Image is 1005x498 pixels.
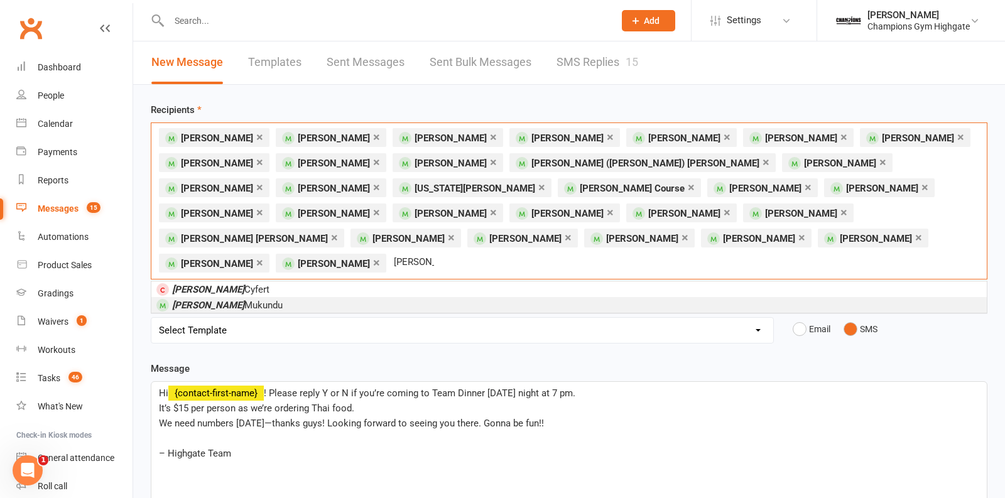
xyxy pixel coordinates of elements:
a: × [921,177,928,197]
a: × [798,227,805,247]
div: Calendar [38,119,73,129]
a: General attendance kiosk mode [16,444,133,472]
span: [PERSON_NAME] [765,208,837,219]
a: Calendar [16,110,133,138]
div: 15 [626,55,638,68]
span: 15 [87,202,100,213]
a: × [724,127,731,147]
a: New Message [151,41,223,84]
a: × [879,152,886,172]
a: × [682,227,688,247]
em: [PERSON_NAME] [172,300,244,311]
a: × [915,227,922,247]
span: ! Please reply Y or N if you’re coming to Team Dinner [DATE] night at 7 pm. [264,387,575,399]
span: [PERSON_NAME] [415,158,487,169]
a: × [256,177,263,197]
a: × [688,177,695,197]
div: Waivers [38,317,68,327]
span: [PERSON_NAME] [723,233,795,244]
span: [PERSON_NAME] Course [580,183,685,194]
span: [PERSON_NAME] [415,133,487,144]
img: thumb_image1630635537.png [836,8,861,33]
span: [PERSON_NAME] [PERSON_NAME] [181,233,328,244]
div: Tasks [38,373,60,383]
span: Add [644,16,660,26]
a: What's New [16,392,133,421]
a: Tasks 46 [16,364,133,392]
label: Recipients [151,102,202,117]
a: × [957,127,964,147]
span: [PERSON_NAME] [298,158,370,169]
em: [PERSON_NAME] [172,284,244,295]
span: [PERSON_NAME] [415,208,487,219]
a: People [16,82,133,110]
a: × [724,202,731,222]
a: × [490,152,497,172]
a: × [490,202,497,222]
a: Messages 15 [16,195,133,223]
span: [PERSON_NAME] [648,133,720,144]
span: [PERSON_NAME] [882,133,954,144]
span: [PERSON_NAME] [372,233,445,244]
span: Cyfert [172,284,269,295]
span: [PERSON_NAME] [181,258,253,269]
div: Gradings [38,288,73,298]
div: General attendance [38,453,114,463]
div: Reports [38,175,68,185]
span: [PERSON_NAME] [840,233,912,244]
span: We need numbers [DATE]—thanks guys! Looking forward to seeing you there. Gonna be fun!! [159,418,544,429]
span: [PERSON_NAME] [846,183,918,194]
a: × [373,252,380,273]
a: Clubworx [15,13,46,44]
span: – Highgate Team [159,448,231,459]
span: [PERSON_NAME] [489,233,562,244]
span: [PERSON_NAME] [765,133,837,144]
a: × [565,227,572,247]
a: × [763,152,769,172]
a: Sent Messages [327,41,405,84]
a: × [331,227,338,247]
span: [PERSON_NAME] [298,183,370,194]
div: Dashboard [38,62,81,72]
a: Sent Bulk Messages [430,41,531,84]
a: × [448,227,455,247]
a: Templates [248,41,301,84]
div: Payments [38,147,77,157]
a: × [373,152,380,172]
div: Roll call [38,481,67,491]
span: 1 [77,315,87,326]
span: [PERSON_NAME] [531,208,604,219]
a: × [373,177,380,197]
a: Workouts [16,336,133,364]
span: [PERSON_NAME] [181,208,253,219]
a: Payments [16,138,133,166]
span: [PERSON_NAME] [729,183,801,194]
a: × [373,202,380,222]
a: × [538,177,545,197]
span: [PERSON_NAME] [181,133,253,144]
span: [PERSON_NAME] [298,208,370,219]
a: × [256,202,263,222]
span: [PERSON_NAME] [298,258,370,269]
span: Hi [159,387,168,399]
a: Waivers 1 [16,308,133,336]
button: SMS [844,317,877,341]
span: Settings [727,6,761,35]
span: [US_STATE][PERSON_NAME] [415,183,535,194]
a: × [840,202,847,222]
span: [PERSON_NAME] [531,133,604,144]
span: It’s $15 per person as we’re ordering Thai food. [159,403,354,414]
div: Messages [38,203,79,214]
a: × [805,177,812,197]
label: Message [151,361,190,376]
div: What's New [38,401,83,411]
span: [PERSON_NAME] [181,158,253,169]
a: × [373,127,380,147]
div: Automations [38,232,89,242]
a: × [256,252,263,273]
span: [PERSON_NAME] [298,133,370,144]
a: SMS Replies15 [557,41,638,84]
a: Reports [16,166,133,195]
a: Automations [16,223,133,251]
span: [PERSON_NAME] [804,158,876,169]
